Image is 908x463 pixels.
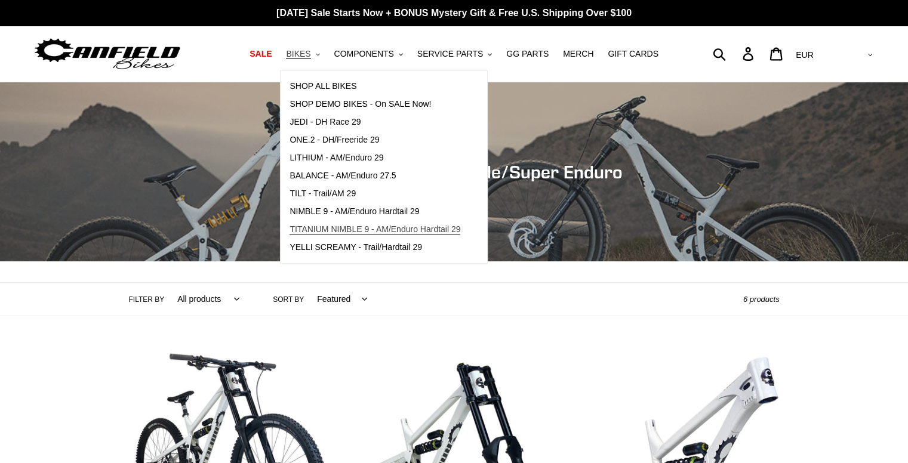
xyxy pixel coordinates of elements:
a: SALE [244,46,278,62]
a: BALANCE - AM/Enduro 27.5 [281,167,469,185]
label: Sort by [273,294,304,305]
a: SHOP DEMO BIKES - On SALE Now! [281,95,469,113]
input: Search [719,41,750,67]
a: TILT - Trail/AM 29 [281,185,469,203]
span: ONE.2 - DH/Freeride 29 [290,135,379,145]
span: 6 products [743,295,780,304]
span: TITANIUM NIMBLE 9 - AM/Enduro Hardtail 29 [290,224,460,234]
span: BALANCE - AM/Enduro 27.5 [290,171,396,181]
a: SHOP ALL BIKES [281,78,469,95]
span: YELLI SCREAMY - Trail/Hardtail 29 [290,242,422,252]
a: GIFT CARDS [602,46,664,62]
span: SHOP ALL BIKES [290,81,356,91]
span: BIKES [286,49,310,59]
span: MERCH [563,49,593,59]
span: GIFT CARDS [608,49,658,59]
a: NIMBLE 9 - AM/Enduro Hardtail 29 [281,203,469,221]
button: SERVICE PARTS [411,46,498,62]
span: JEDI - DH Race 29 [290,117,361,127]
a: GG PARTS [500,46,555,62]
a: YELLI SCREAMY - Trail/Hardtail 29 [281,239,469,257]
a: ONE.2 - DH/Freeride 29 [281,131,469,149]
span: GG PARTS [506,49,549,59]
span: TILT - Trail/AM 29 [290,189,356,199]
a: MERCH [557,46,599,62]
a: JEDI - DH Race 29 [281,113,469,131]
button: COMPONENTS [328,46,409,62]
label: Filter by [129,294,165,305]
span: LITHIUM - AM/Enduro 29 [290,153,383,163]
span: SERVICE PARTS [417,49,483,59]
span: SHOP DEMO BIKES - On SALE Now! [290,99,431,109]
span: NIMBLE 9 - AM/Enduro Hardtail 29 [290,206,419,217]
a: TITANIUM NIMBLE 9 - AM/Enduro Hardtail 29 [281,221,469,239]
button: BIKES [280,46,325,62]
span: COMPONENTS [334,49,394,59]
span: SALE [250,49,272,59]
img: Canfield Bikes [33,35,182,73]
a: LITHIUM - AM/Enduro 29 [281,149,469,167]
